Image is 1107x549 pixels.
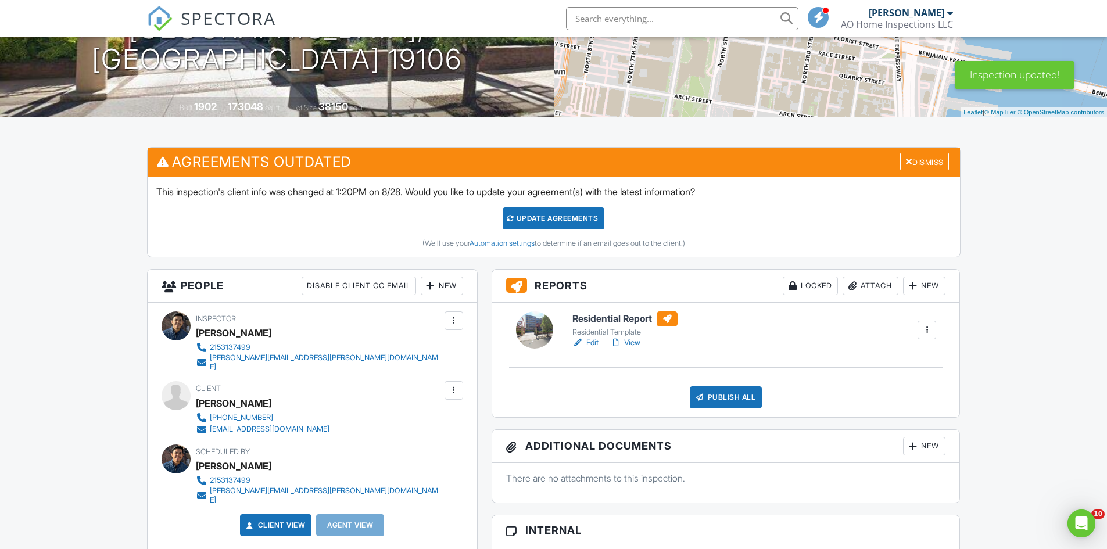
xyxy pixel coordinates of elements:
[572,337,599,349] a: Edit
[210,413,273,422] div: [PHONE_NUMBER]
[196,486,442,505] a: [PERSON_NAME][EMAIL_ADDRESS][PERSON_NAME][DOMAIN_NAME]
[350,103,364,112] span: sq.ft.
[194,101,217,113] div: 1902
[180,103,192,112] span: Built
[210,486,442,505] div: [PERSON_NAME][EMAIL_ADDRESS][PERSON_NAME][DOMAIN_NAME]
[903,277,945,295] div: New
[196,384,221,393] span: Client
[196,447,250,456] span: Scheduled By
[841,19,953,30] div: AO Home Inspections LLC
[492,270,960,303] h3: Reports
[210,425,329,434] div: [EMAIL_ADDRESS][DOMAIN_NAME]
[196,314,236,323] span: Inspector
[244,519,306,531] a: Client View
[566,7,798,30] input: Search everything...
[265,103,281,112] span: sq. ft.
[572,328,678,337] div: Residential Template
[572,311,678,326] h6: Residential Report
[492,515,960,546] h3: Internal
[492,430,960,463] h3: Additional Documents
[302,277,416,295] div: Disable Client CC Email
[210,476,250,485] div: 2153137499
[610,337,640,349] a: View
[196,457,271,475] div: [PERSON_NAME]
[506,472,946,485] p: There are no attachments to this inspection.
[292,103,317,112] span: Lot Size
[210,343,250,352] div: 2153137499
[572,311,678,337] a: Residential Report Residential Template
[961,107,1107,117] div: |
[156,239,951,248] div: (We'll use your to determine if an email goes out to the client.)
[196,324,271,342] div: [PERSON_NAME]
[228,101,263,113] div: 173048
[869,7,944,19] div: [PERSON_NAME]
[181,6,276,30] span: SPECTORA
[900,153,949,171] div: Dismiss
[196,412,329,424] a: [PHONE_NUMBER]
[148,177,960,257] div: This inspection's client info was changed at 1:20PM on 8/28. Would you like to update your agreem...
[148,270,477,303] h3: People
[470,239,535,247] a: Automation settings
[963,109,983,116] a: Leaflet
[955,61,1074,89] div: Inspection updated!
[196,475,442,486] a: 2153137499
[690,386,762,408] div: Publish All
[147,6,173,31] img: The Best Home Inspection Software - Spectora
[903,437,945,455] div: New
[196,353,442,372] a: [PERSON_NAME][EMAIL_ADDRESS][PERSON_NAME][DOMAIN_NAME]
[421,277,463,295] div: New
[318,101,348,113] div: 38150
[783,277,838,295] div: Locked
[984,109,1016,116] a: © MapTiler
[147,16,276,40] a: SPECTORA
[503,207,604,229] div: Update Agreements
[843,277,898,295] div: Attach
[196,424,329,435] a: [EMAIL_ADDRESS][DOMAIN_NAME]
[1067,509,1095,537] div: Open Intercom Messenger
[1091,509,1105,519] span: 10
[196,342,442,353] a: 2153137499
[148,148,960,176] h3: Agreements Outdated
[196,394,271,412] div: [PERSON_NAME]
[210,353,442,372] div: [PERSON_NAME][EMAIL_ADDRESS][PERSON_NAME][DOMAIN_NAME]
[1018,109,1104,116] a: © OpenStreetMap contributors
